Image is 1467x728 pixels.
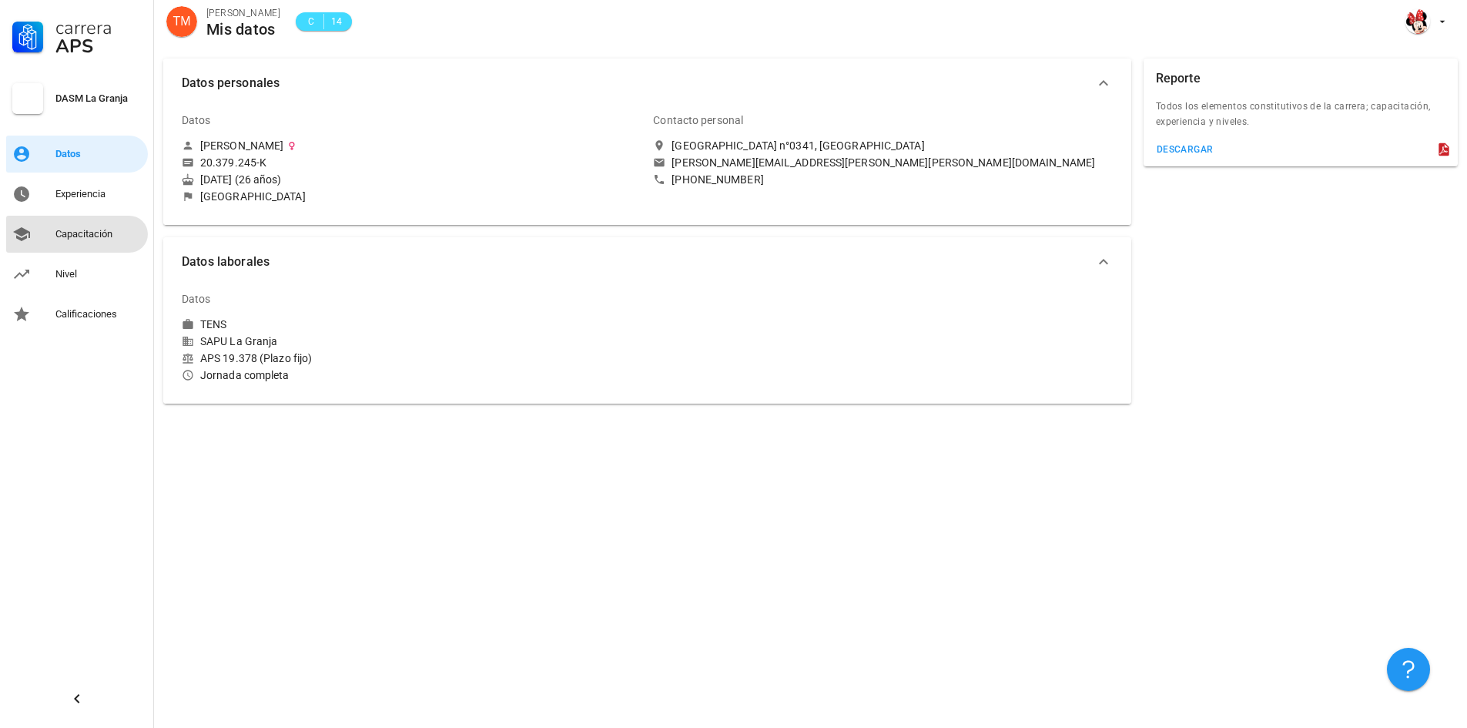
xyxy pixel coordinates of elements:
[653,173,1112,186] a: [PHONE_NUMBER]
[200,317,226,331] div: TENS
[206,5,280,21] div: [PERSON_NAME]
[55,308,142,320] div: Calificaciones
[182,251,1094,273] span: Datos laborales
[55,268,142,280] div: Nivel
[206,21,280,38] div: Mis datos
[163,237,1131,287] button: Datos laborales
[6,216,148,253] a: Capacitación
[182,280,211,317] div: Datos
[55,37,142,55] div: APS
[182,351,641,365] div: APS 19.378 (Plazo fijo)
[200,190,306,203] div: [GEOGRAPHIC_DATA]
[672,156,1095,169] div: [PERSON_NAME][EMAIL_ADDRESS][PERSON_NAME][PERSON_NAME][DOMAIN_NAME]
[163,59,1131,108] button: Datos personales
[6,136,148,173] a: Datos
[200,139,283,153] div: [PERSON_NAME]
[653,139,1112,153] a: [GEOGRAPHIC_DATA] n°0341, [GEOGRAPHIC_DATA]
[6,176,148,213] a: Experiencia
[672,173,763,186] div: [PHONE_NUMBER]
[182,72,1094,94] span: Datos personales
[200,156,266,169] div: 20.379.245-K
[305,14,317,29] span: C
[6,296,148,333] a: Calificaciones
[1405,9,1430,34] div: avatar
[55,148,142,160] div: Datos
[55,188,142,200] div: Experiencia
[55,18,142,37] div: Carrera
[1156,144,1214,155] div: descargar
[6,256,148,293] a: Nivel
[166,6,197,37] div: avatar
[182,173,641,186] div: [DATE] (26 años)
[182,102,211,139] div: Datos
[1156,59,1201,99] div: Reporte
[1144,99,1458,139] div: Todos los elementos constitutivos de la carrera; capacitación, experiencia y niveles.
[330,14,343,29] span: 14
[172,6,190,37] span: TM
[653,156,1112,169] a: [PERSON_NAME][EMAIL_ADDRESS][PERSON_NAME][PERSON_NAME][DOMAIN_NAME]
[182,334,641,348] div: SAPU La Granja
[55,92,142,105] div: DASM La Granja
[653,102,743,139] div: Contacto personal
[182,368,641,382] div: Jornada completa
[55,228,142,240] div: Capacitación
[1150,139,1220,160] button: descargar
[672,139,924,153] div: [GEOGRAPHIC_DATA] n°0341, [GEOGRAPHIC_DATA]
